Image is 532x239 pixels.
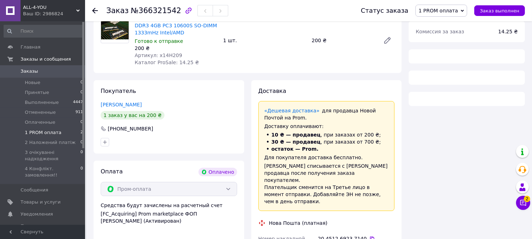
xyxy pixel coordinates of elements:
div: 1 заказ у вас на 200 ₴ [101,111,164,119]
a: Редактировать [380,33,394,48]
div: для продавца Новой Почтой на Prom. [264,107,389,121]
span: 0 [80,79,83,86]
span: 30 ₴ — продавец [271,139,321,145]
div: [PERSON_NAME] списывается с [PERSON_NAME] продавца после получения заказа покупателем. Плательщик... [264,162,389,205]
a: «Дешевая доставка» [264,108,320,113]
span: Показатели работы компании [21,223,66,236]
div: Нова Пошта (платная) [267,219,329,227]
a: Оперативная память HYNIX DDR3 4GB PC3 10600S SO-DIMM 1333mHz Intel/AMD [135,16,217,35]
span: Товары и услуги [21,199,61,205]
li: , при заказах от 200 ₴; [264,131,389,138]
span: Комиссия за заказ [416,29,464,34]
span: Выполненные [25,99,59,106]
span: Заказы [21,68,38,74]
span: Сообщения [21,187,48,193]
input: Поиск [4,25,84,38]
span: Главная [21,44,40,50]
span: Артикул: x14H209 [135,52,182,58]
span: 0 [80,89,83,96]
span: Новые [25,79,40,86]
span: ALL-4-YOU [23,4,76,11]
span: Заказы и сообщения [21,56,71,62]
span: Уведомления [21,211,53,217]
span: 2 [524,196,530,202]
span: 0 [80,119,83,126]
li: , при заказах от 700 ₴; [264,138,389,145]
span: 0 [80,166,83,178]
span: Заказ [106,6,129,15]
span: 2 Наложений платіж [25,139,75,146]
div: [FC_Acquiring] Prom marketplace ФОП [PERSON_NAME] (Активирован) [101,210,237,224]
span: 911 [75,109,83,116]
span: 4 Конфлікт. замовлення!! [25,166,80,178]
span: Оплаченные [25,119,55,126]
div: Доставку оплачивают: [264,123,389,130]
div: 200 ₴ [135,45,218,52]
span: Покупатель [101,88,136,94]
span: 1 PROM оплата [25,129,61,136]
span: №366321542 [131,6,181,15]
span: Отмененные [25,109,56,116]
span: Оплата [101,168,123,175]
span: остаток — Prom. [271,146,319,152]
button: Заказ выполнен [474,5,525,16]
a: [PERSON_NAME] [101,102,142,107]
span: Каталог ProSale: 14.25 ₴ [135,60,199,65]
div: Ваш ID: 2986824 [23,11,85,17]
div: Для покупателя доставка бесплатно. [264,154,389,161]
div: Вернуться назад [92,7,98,14]
span: 3 очікуванні надходження [25,149,80,162]
img: Оперативная память HYNIX DDR3 4GB PC3 10600S SO-DIMM 1333mHz Intel/AMD [101,18,129,39]
div: Оплачено [198,168,237,176]
span: 10 ₴ — продавец [271,132,321,138]
button: Чат с покупателем2 [516,196,530,210]
span: 14.25 ₴ [498,29,518,34]
div: [PHONE_NUMBER] [107,125,154,132]
span: Принятые [25,89,49,96]
div: 200 ₴ [309,35,377,45]
span: Заказ выполнен [480,8,519,13]
span: 1 PROM оплата [419,8,458,13]
span: 4447 [73,99,83,106]
span: Готово к отправке [135,38,183,44]
span: 2 [80,129,83,136]
div: 1 шт. [220,35,309,45]
span: 0 [80,139,83,146]
span: 0 [80,149,83,162]
span: Доставка [258,88,286,94]
div: Средства будут зачислены на расчетный счет [101,202,237,224]
div: Статус заказа [361,7,408,14]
